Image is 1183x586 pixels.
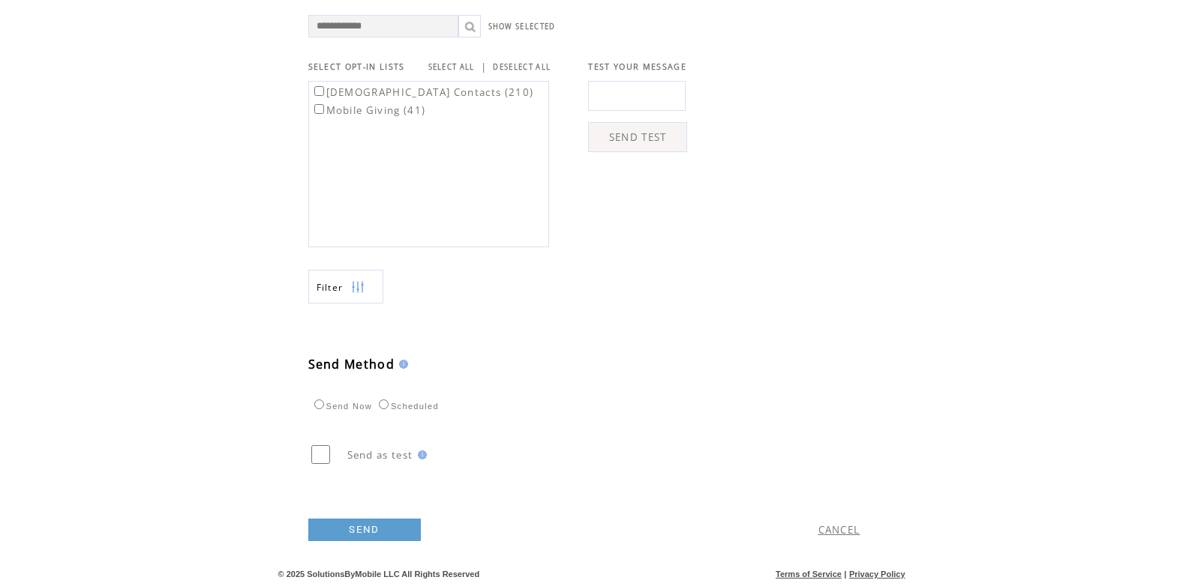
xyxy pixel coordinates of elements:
a: SEND [308,519,421,541]
input: Mobile Giving (41) [314,104,324,114]
a: Privacy Policy [849,570,905,579]
label: Mobile Giving (41) [311,103,426,117]
a: SEND TEST [588,122,687,152]
a: SHOW SELECTED [488,22,556,31]
label: Send Now [311,402,372,411]
span: Send Method [308,356,395,372]
img: filters.png [351,271,365,304]
a: CANCEL [818,523,860,537]
span: SELECT OPT-IN LISTS [308,61,405,72]
a: Terms of Service [776,570,842,579]
input: Scheduled [379,399,389,409]
span: © 2025 SolutionsByMobile LLC All Rights Reserved [278,570,480,579]
label: [DEMOGRAPHIC_DATA] Contacts (210) [311,85,534,99]
label: Scheduled [375,402,439,411]
a: Filter [308,270,383,303]
img: help.gif [395,360,408,369]
a: DESELECT ALL [493,62,551,72]
input: Send Now [314,399,324,409]
a: SELECT ALL [428,62,475,72]
span: TEST YOUR MESSAGE [588,61,686,72]
span: Show filters [317,281,344,294]
img: help.gif [413,450,427,459]
span: Send as test [347,448,413,462]
span: | [481,60,487,73]
input: [DEMOGRAPHIC_DATA] Contacts (210) [314,86,324,96]
span: | [844,570,846,579]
